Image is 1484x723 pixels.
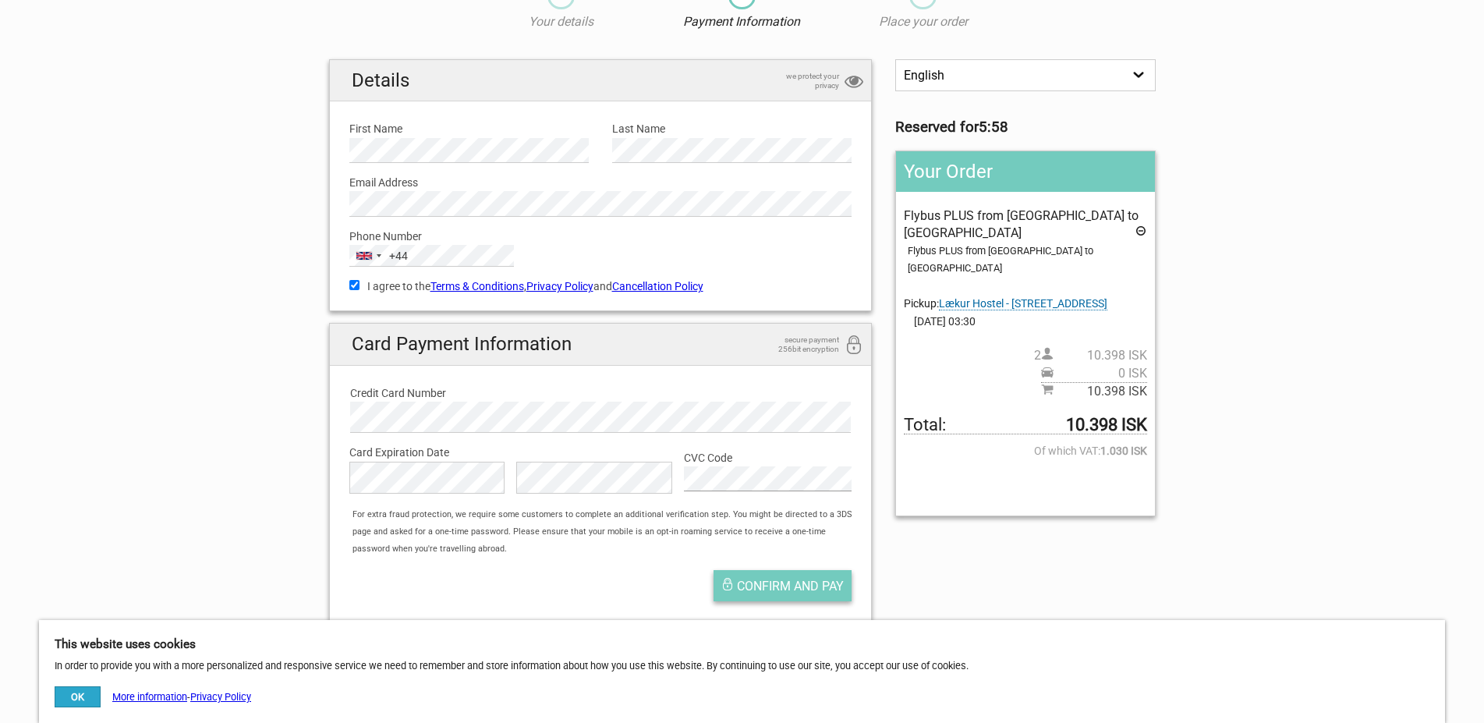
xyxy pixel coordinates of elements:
label: Credit Card Number [350,385,852,402]
i: 256bit encryption [845,335,863,356]
strong: 5:58 [979,119,1008,136]
span: [DATE] 03:30 [904,313,1146,330]
span: Pickup price [1041,365,1147,382]
h2: Card Payment Information [330,324,872,365]
a: Privacy Policy [190,691,251,703]
span: Change pickup place [939,297,1107,310]
p: Place your order [833,13,1014,30]
span: Subtotal [1041,382,1147,400]
div: - [55,686,251,707]
span: Of which VAT: [904,442,1146,459]
span: Total to be paid [904,416,1146,434]
label: First Name [349,120,589,137]
button: OK [55,686,101,707]
span: Flybus PLUS from [GEOGRAPHIC_DATA] to [GEOGRAPHIC_DATA] [904,208,1139,240]
div: Flybus PLUS from [GEOGRAPHIC_DATA] to [GEOGRAPHIC_DATA] [908,243,1146,278]
strong: 1.030 ISK [1100,442,1147,459]
div: In order to provide you with a more personalized and responsive service we need to remember and s... [39,620,1445,723]
span: 2 person(s) [1034,347,1147,364]
span: 0 ISK [1054,365,1147,382]
strong: 10.398 ISK [1066,416,1147,434]
button: Confirm and pay [714,570,852,601]
p: Payment Information [651,13,832,30]
div: +44 [389,247,408,264]
span: secure payment 256bit encryption [761,335,839,354]
button: Selected country [350,246,408,266]
a: More information [112,691,187,703]
p: We're away right now. Please check back later! [22,27,176,40]
i: privacy protection [845,72,863,93]
label: CVC Code [684,449,852,466]
label: I agree to the , and [349,278,852,295]
span: Pickup: [904,297,1107,310]
h5: This website uses cookies [55,636,1429,653]
h3: Reserved for [895,119,1155,136]
label: Phone Number [349,228,852,245]
h2: Your Order [896,151,1154,192]
a: Terms & Conditions [430,280,524,292]
div: For extra fraud protection, we require some customers to complete an additional verification step... [345,506,871,558]
button: Open LiveChat chat widget [179,24,198,43]
label: Email Address [349,174,852,191]
h2: Details [330,60,872,101]
label: Last Name [612,120,852,137]
p: Your details [470,13,651,30]
span: 10.398 ISK [1054,383,1147,400]
label: Card Expiration Date [349,444,852,461]
a: Privacy Policy [526,280,593,292]
span: Confirm and pay [737,579,844,594]
span: 10.398 ISK [1054,347,1147,364]
a: Cancellation Policy [612,280,703,292]
span: we protect your privacy [761,72,839,90]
